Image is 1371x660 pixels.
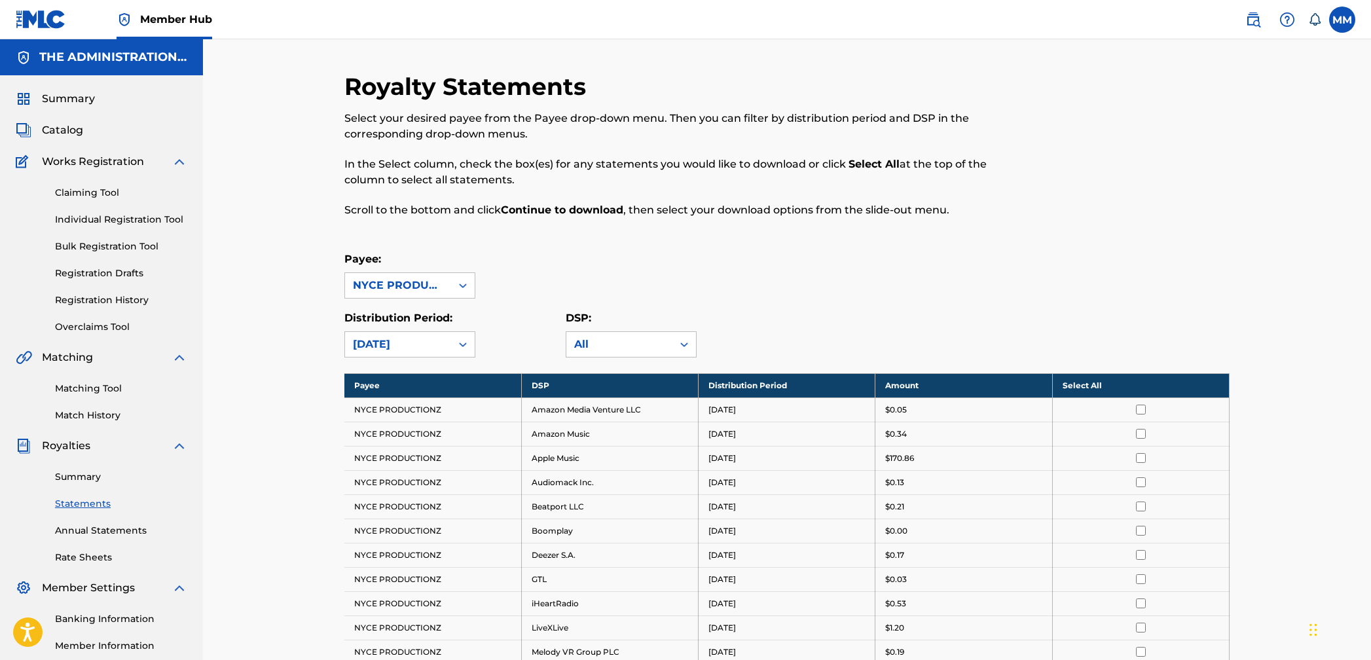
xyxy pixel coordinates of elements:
[521,397,698,422] td: Amazon Media Venture LLC
[699,446,875,470] td: [DATE]
[55,470,187,484] a: Summary
[172,154,187,170] img: expand
[885,598,906,610] p: $0.53
[699,519,875,543] td: [DATE]
[521,494,698,519] td: Beatport LLC
[699,615,875,640] td: [DATE]
[344,397,521,422] td: NYCE PRODUCTIONZ
[42,350,93,365] span: Matching
[344,111,1026,142] p: Select your desired payee from the Payee drop-down menu. Then you can filter by distribution peri...
[1306,597,1371,660] iframe: Chat Widget
[344,202,1026,218] p: Scroll to the bottom and click , then select your download options from the slide-out menu.
[501,204,623,216] strong: Continue to download
[344,494,521,519] td: NYCE PRODUCTIONZ
[42,154,144,170] span: Works Registration
[55,409,187,422] a: Match History
[344,422,521,446] td: NYCE PRODUCTIONZ
[353,278,443,293] div: NYCE PRODUCTIONZ
[699,591,875,615] td: [DATE]
[344,312,452,324] label: Distribution Period:
[521,519,698,543] td: Boomplay
[521,446,698,470] td: Apple Music
[849,158,900,170] strong: Select All
[699,567,875,591] td: [DATE]
[885,525,907,537] p: $0.00
[16,91,31,107] img: Summary
[55,213,187,227] a: Individual Registration Tool
[16,122,83,138] a: CatalogCatalog
[344,446,521,470] td: NYCE PRODUCTIONZ
[55,186,187,200] a: Claiming Tool
[885,549,904,561] p: $0.17
[699,373,875,397] th: Distribution Period
[344,253,381,265] label: Payee:
[172,350,187,365] img: expand
[344,567,521,591] td: NYCE PRODUCTIONZ
[55,551,187,564] a: Rate Sheets
[16,10,66,29] img: MLC Logo
[16,438,31,454] img: Royalties
[16,91,95,107] a: SummarySummary
[16,580,31,596] img: Member Settings
[699,422,875,446] td: [DATE]
[566,312,591,324] label: DSP:
[344,519,521,543] td: NYCE PRODUCTIONZ
[699,494,875,519] td: [DATE]
[344,72,593,101] h2: Royalty Statements
[42,91,95,107] span: Summary
[1334,443,1371,549] iframe: Resource Center
[699,470,875,494] td: [DATE]
[1052,373,1229,397] th: Select All
[172,580,187,596] img: expand
[885,622,904,634] p: $1.20
[521,543,698,567] td: Deezer S.A.
[521,470,698,494] td: Audiomack Inc.
[885,428,907,440] p: $0.34
[353,337,443,352] div: [DATE]
[16,50,31,65] img: Accounts
[574,337,665,352] div: All
[42,122,83,138] span: Catalog
[344,543,521,567] td: NYCE PRODUCTIONZ
[699,397,875,422] td: [DATE]
[885,452,914,464] p: $170.86
[1240,7,1266,33] a: Public Search
[344,591,521,615] td: NYCE PRODUCTIONZ
[117,12,132,27] img: Top Rightsholder
[55,382,187,395] a: Matching Tool
[1245,12,1261,27] img: search
[16,122,31,138] img: Catalog
[885,477,904,488] p: $0.13
[344,615,521,640] td: NYCE PRODUCTIONZ
[521,591,698,615] td: iHeartRadio
[39,50,187,65] h5: THE ADMINISTRATION MP INC
[521,567,698,591] td: GTL
[875,373,1052,397] th: Amount
[699,543,875,567] td: [DATE]
[1309,610,1317,650] div: Drag
[55,293,187,307] a: Registration History
[1308,13,1321,26] div: Notifications
[55,266,187,280] a: Registration Drafts
[140,12,212,27] span: Member Hub
[42,438,90,454] span: Royalties
[55,524,187,538] a: Annual Statements
[1274,7,1300,33] div: Help
[521,373,698,397] th: DSP
[16,350,32,365] img: Matching
[55,320,187,334] a: Overclaims Tool
[344,373,521,397] th: Payee
[344,470,521,494] td: NYCE PRODUCTIONZ
[885,501,904,513] p: $0.21
[16,154,33,170] img: Works Registration
[885,404,907,416] p: $0.05
[42,580,135,596] span: Member Settings
[55,240,187,253] a: Bulk Registration Tool
[885,646,904,658] p: $0.19
[55,639,187,653] a: Member Information
[521,422,698,446] td: Amazon Music
[344,156,1026,188] p: In the Select column, check the box(es) for any statements you would like to download or click at...
[521,615,698,640] td: LiveXLive
[55,497,187,511] a: Statements
[885,574,907,585] p: $0.03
